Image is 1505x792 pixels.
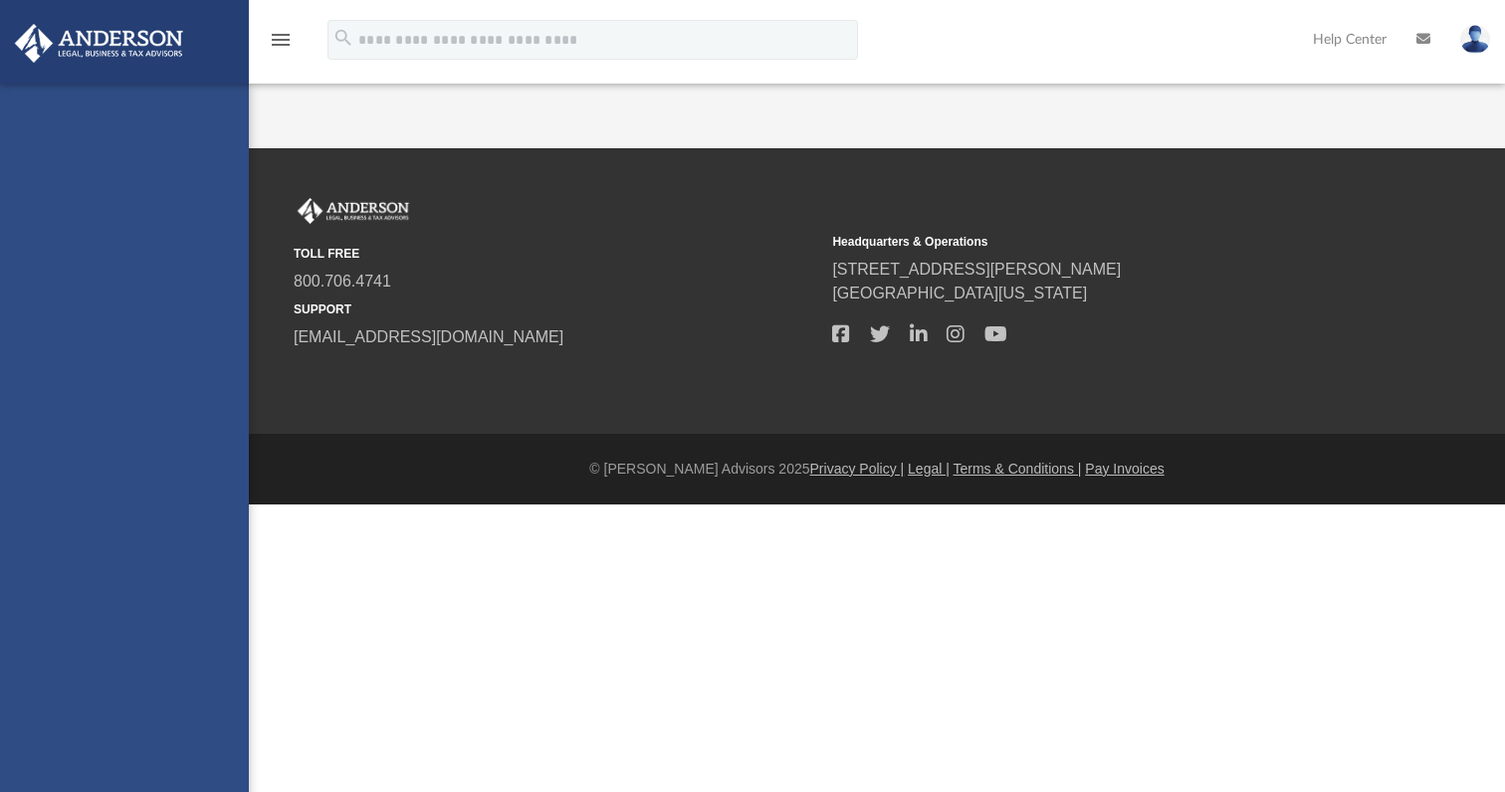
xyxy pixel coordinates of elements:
i: search [332,27,354,49]
a: menu [269,38,293,52]
img: Anderson Advisors Platinum Portal [9,24,189,63]
a: 800.706.4741 [294,273,391,290]
a: Legal | [908,461,950,477]
a: Privacy Policy | [810,461,905,477]
a: [GEOGRAPHIC_DATA][US_STATE] [832,285,1087,301]
a: Pay Invoices [1085,461,1164,477]
a: [STREET_ADDRESS][PERSON_NAME] [832,261,1121,278]
img: User Pic [1460,25,1490,54]
a: Terms & Conditions | [954,461,1082,477]
i: menu [269,28,293,52]
small: Headquarters & Operations [832,233,1357,251]
img: Anderson Advisors Platinum Portal [294,198,413,224]
small: SUPPORT [294,300,818,318]
a: [EMAIL_ADDRESS][DOMAIN_NAME] [294,328,563,345]
small: TOLL FREE [294,245,818,263]
div: © [PERSON_NAME] Advisors 2025 [249,459,1505,480]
